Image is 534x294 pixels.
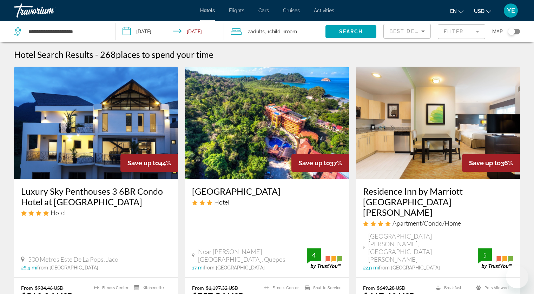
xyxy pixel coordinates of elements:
[474,8,484,14] span: USD
[363,219,513,227] div: 4 star Apartment
[507,7,515,14] span: YE
[192,265,204,270] span: 17 mi
[503,28,520,35] button: Toggle map
[283,8,300,13] a: Cruises
[198,248,307,263] span: Near [PERSON_NAME][GEOGRAPHIC_DATA], Quepos
[301,285,342,291] li: Shuttle Service
[250,29,265,34] span: Adults
[478,248,513,269] img: trustyou-badge.svg
[432,285,473,291] li: Breakfast
[258,8,269,13] a: Cars
[291,154,349,172] div: 37%
[502,3,520,18] button: User Menu
[214,198,229,206] span: Hotel
[261,285,301,291] li: Fitness Center
[379,265,440,270] span: from [GEOGRAPHIC_DATA]
[298,159,330,167] span: Save up to
[37,265,98,270] span: from [GEOGRAPHIC_DATA]
[473,285,513,291] li: Pets Allowed
[35,285,64,291] del: $934.46 USD
[192,198,342,206] div: 3 star Hotel
[368,232,478,263] span: [GEOGRAPHIC_DATA][PERSON_NAME], [GEOGRAPHIC_DATA][PERSON_NAME]
[127,159,159,167] span: Save up to
[192,285,204,291] span: From
[14,49,93,60] h1: Hotel Search Results
[116,49,213,60] span: places to spend your time
[393,219,461,227] span: Apartment/Condo/Home
[28,255,118,263] span: 500 Metros Este De La Pops, Jaco
[200,8,215,13] a: Hotels
[478,251,492,259] div: 5
[269,29,281,34] span: Child
[51,209,66,216] span: Hotel
[363,285,375,291] span: From
[224,21,325,42] button: Travelers: 2 adults, 1 child
[14,1,84,20] a: Travorium
[95,49,98,60] span: -
[450,6,463,16] button: Change language
[265,27,281,36] span: , 1
[192,186,342,196] a: [GEOGRAPHIC_DATA]
[90,285,131,291] li: Fitness Center
[21,186,171,207] a: Luxury Sky Penthouses 3 6BR Condo Hotel at [GEOGRAPHIC_DATA]
[363,186,513,218] a: Residence Inn by Marriott [GEOGRAPHIC_DATA][PERSON_NAME]
[248,27,265,36] span: 2
[120,154,178,172] div: 44%
[389,27,425,35] mat-select: Sort by
[116,21,224,42] button: Check-in date: Oct 15, 2025 Check-out date: Oct 19, 2025
[450,8,457,14] span: en
[474,6,491,16] button: Change currency
[377,285,406,291] del: $649.28 USD
[339,29,363,34] span: Search
[325,25,376,38] button: Search
[314,8,334,13] a: Activities
[21,265,37,270] span: 26.4 mi
[281,27,297,36] span: , 1
[356,67,520,179] img: Hotel image
[363,265,379,270] span: 22.9 mi
[21,285,33,291] span: From
[307,248,342,269] img: trustyou-badge.svg
[14,67,178,179] img: Hotel image
[131,285,171,291] li: Kitchenette
[492,27,503,36] span: Map
[438,24,485,39] button: Filter
[204,265,265,270] span: from [GEOGRAPHIC_DATA]
[469,159,501,167] span: Save up to
[185,67,349,179] img: Hotel image
[462,154,520,172] div: 36%
[506,266,528,288] iframe: Button to launch messaging window
[389,28,426,34] span: Best Deals
[229,8,244,13] a: Flights
[100,49,213,60] h2: 268
[285,29,297,34] span: Room
[21,209,171,216] div: 4 star Hotel
[206,285,238,291] del: $1,197.32 USD
[307,251,321,259] div: 4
